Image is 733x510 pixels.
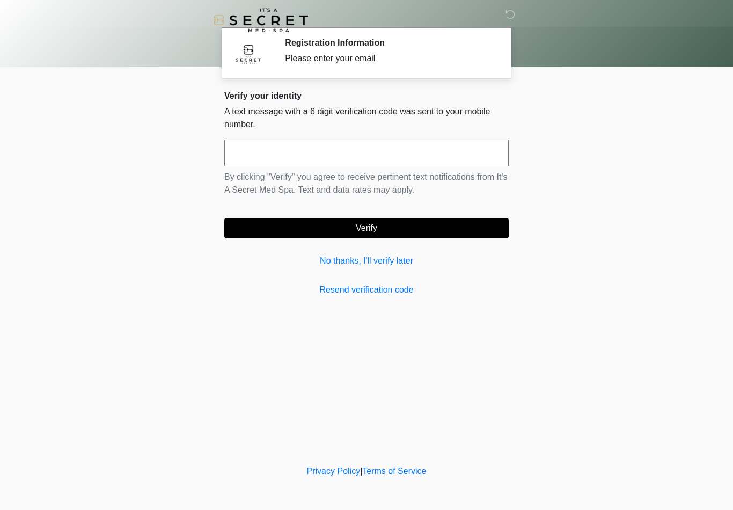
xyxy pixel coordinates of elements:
[232,38,265,70] img: Agent Avatar
[360,467,362,476] a: |
[224,283,509,296] a: Resend verification code
[224,105,509,131] p: A text message with a 6 digit verification code was sent to your mobile number.
[285,52,493,65] div: Please enter your email
[224,254,509,267] a: No thanks, I'll verify later
[224,91,509,101] h2: Verify your identity
[362,467,426,476] a: Terms of Service
[214,8,308,32] img: It's A Secret Med Spa Logo
[307,467,361,476] a: Privacy Policy
[285,38,493,48] h2: Registration Information
[224,171,509,196] p: By clicking "Verify" you agree to receive pertinent text notifications from It's A Secret Med Spa...
[224,218,509,238] button: Verify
